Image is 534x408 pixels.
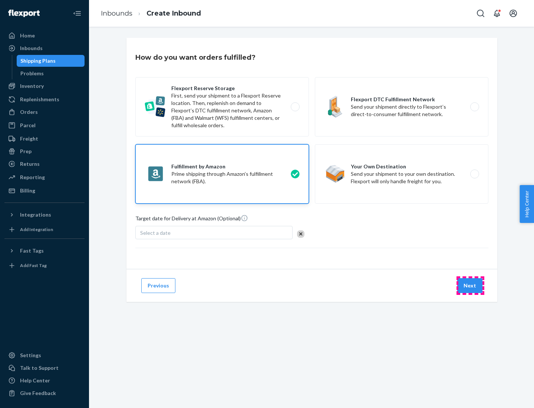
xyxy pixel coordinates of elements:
[20,211,51,218] div: Integrations
[20,247,44,254] div: Fast Tags
[20,135,38,142] div: Freight
[135,53,256,62] h3: How do you want orders fulfilled?
[20,57,56,65] div: Shipping Plans
[20,187,35,194] div: Billing
[4,80,85,92] a: Inventory
[457,278,482,293] button: Next
[20,82,44,90] div: Inventory
[20,364,59,372] div: Talk to Support
[20,389,56,397] div: Give Feedback
[4,185,85,197] a: Billing
[17,68,85,79] a: Problems
[20,352,41,359] div: Settings
[520,185,534,223] button: Help Center
[20,32,35,39] div: Home
[4,30,85,42] a: Home
[141,278,175,293] button: Previous
[4,375,85,386] a: Help Center
[140,230,171,236] span: Select a date
[4,245,85,257] button: Fast Tags
[4,158,85,170] a: Returns
[17,55,85,67] a: Shipping Plans
[473,6,488,21] button: Open Search Box
[20,96,59,103] div: Replenishments
[8,10,40,17] img: Flexport logo
[20,45,43,52] div: Inbounds
[135,214,248,225] span: Target date for Delivery at Amazon (Optional)
[4,93,85,105] a: Replenishments
[4,209,85,221] button: Integrations
[20,226,53,233] div: Add Integration
[489,6,504,21] button: Open notifications
[4,349,85,361] a: Settings
[20,262,47,269] div: Add Fast Tag
[146,9,201,17] a: Create Inbound
[506,6,521,21] button: Open account menu
[4,260,85,272] a: Add Fast Tag
[4,387,85,399] button: Give Feedback
[4,224,85,236] a: Add Integration
[20,148,32,155] div: Prep
[20,174,45,181] div: Reporting
[4,133,85,145] a: Freight
[70,6,85,21] button: Close Navigation
[20,160,40,168] div: Returns
[4,106,85,118] a: Orders
[101,9,132,17] a: Inbounds
[20,70,44,77] div: Problems
[4,362,85,374] a: Talk to Support
[4,171,85,183] a: Reporting
[95,3,207,24] ol: breadcrumbs
[4,42,85,54] a: Inbounds
[20,377,50,384] div: Help Center
[20,122,36,129] div: Parcel
[20,108,38,116] div: Orders
[4,119,85,131] a: Parcel
[4,145,85,157] a: Prep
